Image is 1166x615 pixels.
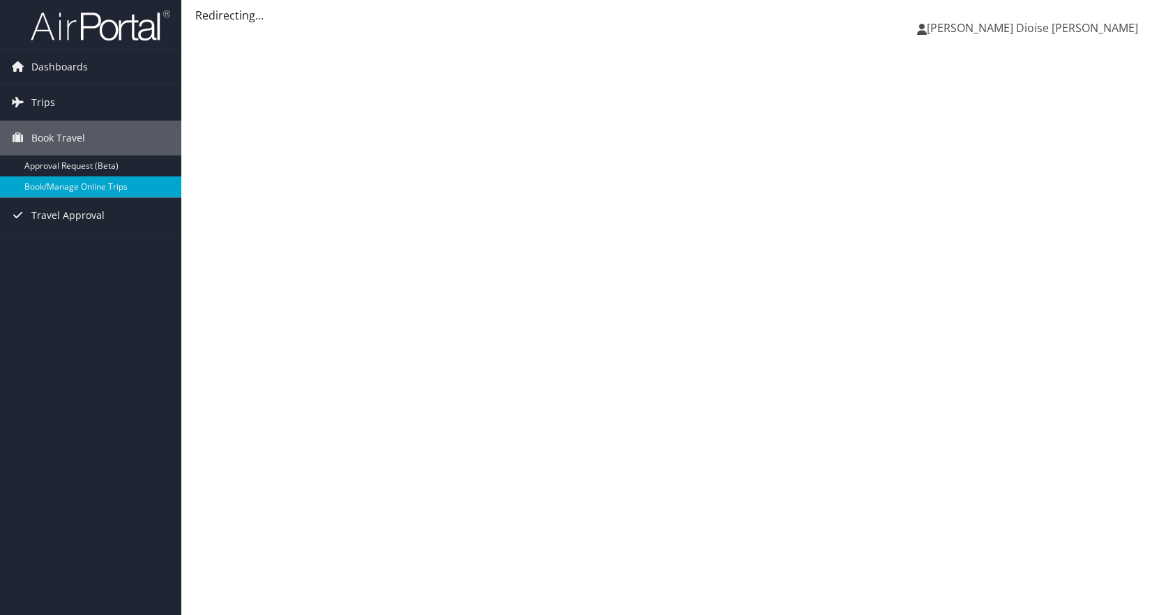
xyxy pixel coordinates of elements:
[31,85,55,120] span: Trips
[31,9,170,42] img: airportal-logo.png
[195,7,1152,24] div: Redirecting...
[917,7,1152,49] a: [PERSON_NAME] Dioise [PERSON_NAME]
[31,121,85,155] span: Book Travel
[31,50,88,84] span: Dashboards
[31,198,105,233] span: Travel Approval
[927,20,1138,36] span: [PERSON_NAME] Dioise [PERSON_NAME]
